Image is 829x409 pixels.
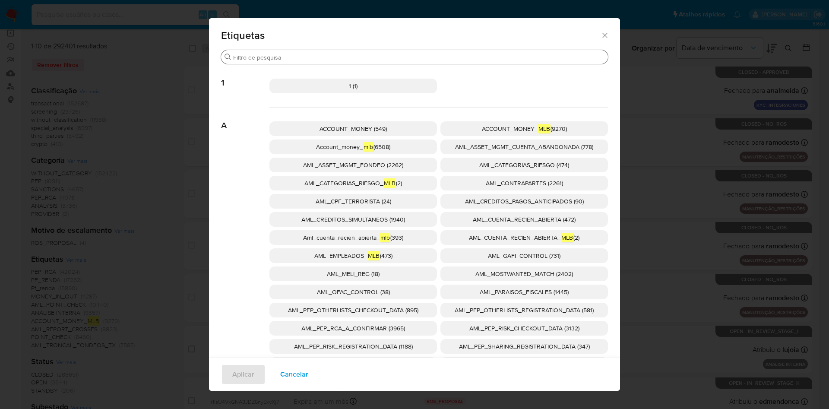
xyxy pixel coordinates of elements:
[459,342,590,351] span: AML_PEP_SHARING_REGISTRATION_DATA (347)
[303,233,403,242] span: Aml_cuenta_recien_abierta_ (393)
[317,288,390,296] span: AML_OFAC_CONTROL (38)
[221,65,269,88] span: 1
[269,194,437,209] div: AML_CPF_TERRORISTA (24)
[440,230,608,245] div: AML_CUENTA_RECIEN_ABIERTA_MLB(2)
[488,251,560,260] span: AML_GAFI_CONTROL (731)
[269,121,437,136] div: ACCOUNT_MONEY (549)
[269,158,437,172] div: AML_ASSET_MGMT_FONDEO (2262)
[304,178,402,188] span: AML_CATEGORIAS_RIESGO_ (2)
[440,121,608,136] div: ACCOUNT_MONEY_MLB(9270)
[363,142,373,152] em: mlb
[225,54,231,60] button: Buscar
[482,124,567,133] span: ACCOUNT_MONEY_ (9270)
[269,176,437,190] div: AML_CATEGORIAS_RIESGO_MLB(2)
[479,161,569,169] span: AML_CATEGORIAS_RIESGO (474)
[269,364,320,385] button: Cancelar
[440,176,608,190] div: AML_CONTRAPARTES (2261)
[367,251,380,260] em: MLB
[269,357,437,372] div: AML_POINT_CHECK (10440)
[455,143,593,151] span: AML_ASSET_MGMT_CUENTA_ABANDONADA (778)
[316,142,390,152] span: Account_money_ (6508)
[440,140,608,154] div: AML_ASSET_MGMT_CUENTA_ABANDONADA (778)
[327,269,380,278] span: AML_MELI_REG (18)
[269,79,437,93] div: 1 (1)
[303,161,403,169] span: AML_ASSET_MGMT_FONDEO (2262)
[380,233,390,242] em: mlb
[269,140,437,154] div: Account_money_mlb(6508)
[383,178,396,188] em: MLB
[269,248,437,263] div: AML_EMPLEADOS_MLB(473)
[440,339,608,354] div: AML_PEP_SHARING_REGISTRATION_DATA (347)
[440,248,608,263] div: AML_GAFI_CONTROL (731)
[349,82,358,90] span: 1 (1)
[473,215,576,224] span: AML_CUENTA_RECIEN_ABIERTA (472)
[486,179,563,187] span: AML_CONTRAPARTES (2261)
[316,197,391,206] span: AML_CPF_TERRORISTA (24)
[288,306,418,314] span: AML_PEP_OTHERLISTS_CHECKOUT_DATA (895)
[440,158,608,172] div: AML_CATEGORIAS_RIESGO (474)
[314,251,392,260] span: AML_EMPLEADOS_ (473)
[233,54,604,61] input: Filtro de pesquisa
[455,306,594,314] span: AML_PEP_OTHERLISTS_REGISTRATION_DATA (581)
[269,303,437,317] div: AML_PEP_OTHERLISTS_CHECKOUT_DATA (895)
[465,197,584,206] span: AML_CREDITOS_PAGOS_ANTICIPADOS (90)
[440,194,608,209] div: AML_CREDITOS_PAGOS_ANTICIPADOS (90)
[480,288,569,296] span: AML_PARAISOS_FISCALES (1445)
[269,339,437,354] div: AML_PEP_RISK_REGISTRATION_DATA (1188)
[561,233,573,242] em: MLB
[280,365,308,384] span: Cancelar
[440,212,608,227] div: AML_CUENTA_RECIEN_ABIERTA (472)
[269,230,437,245] div: Aml_cuenta_recien_abierta_mlb(393)
[469,324,579,333] span: AML_PEP_RISK_CHECKOUT_DATA (3132)
[440,285,608,299] div: AML_PARAISOS_FISCALES (1445)
[440,266,608,281] div: AML_MOSTWANTED_MATCH (2402)
[440,321,608,336] div: AML_PEP_RISK_CHECKOUT_DATA (3132)
[221,30,601,41] span: Etiquetas
[469,233,579,242] span: AML_CUENTA_RECIEN_ABIERTA_ (2)
[301,324,405,333] span: AML_PEP_RCA_A_CONFIRMAR (3965)
[601,31,608,39] button: Fechar
[475,269,573,278] span: AML_MOSTWANTED_MATCH (2402)
[440,303,608,317] div: AML_PEP_OTHERLISTS_REGISTRATION_DATA (581)
[301,215,405,224] span: AML_CREDITOS_SIMULTANEOS (1940)
[294,342,413,351] span: AML_PEP_RISK_REGISTRATION_DATA (1188)
[269,321,437,336] div: AML_PEP_RCA_A_CONFIRMAR (3965)
[269,212,437,227] div: AML_CREDITOS_SIMULTANEOS (1940)
[320,124,387,133] span: ACCOUNT_MONEY (549)
[538,124,551,133] em: MLB
[221,108,269,131] span: A
[269,285,437,299] div: AML_OFAC_CONTROL (38)
[440,357,608,372] div: AML_PREPAID_FONDEOS (886)
[269,266,437,281] div: AML_MELI_REG (18)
